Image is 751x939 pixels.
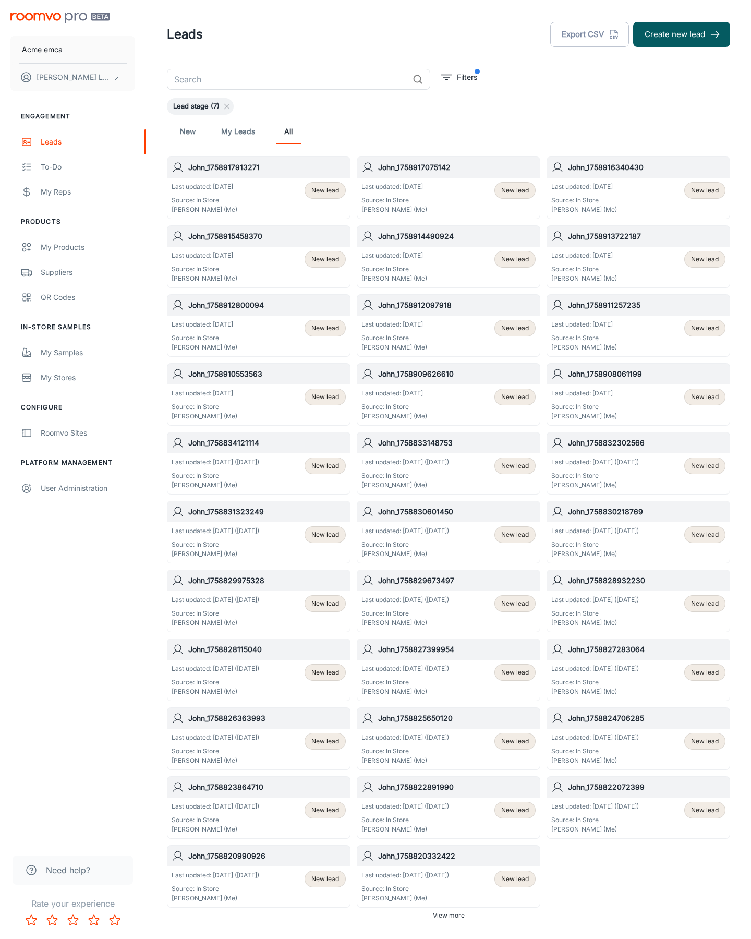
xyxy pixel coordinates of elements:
p: [PERSON_NAME] (Me) [551,549,639,559]
h6: John_1758825650120 [378,713,536,724]
p: [PERSON_NAME] (Me) [172,274,237,283]
div: My Stores [41,372,135,383]
p: Source: In Store [361,815,449,825]
h6: John_1758828115040 [188,644,346,655]
p: [PERSON_NAME] (Me) [361,756,449,765]
p: [PERSON_NAME] (Me) [172,549,259,559]
h6: John_1758908061199 [568,368,725,380]
p: [PERSON_NAME] (Me) [172,687,259,696]
p: Source: In Store [551,402,617,412]
p: [PERSON_NAME] (Me) [172,825,259,834]
p: [PERSON_NAME] (Me) [172,618,259,628]
div: My Reps [41,186,135,198]
a: John_1758830218769Last updated: [DATE] ([DATE])Source: In Store[PERSON_NAME] (Me)New lead [547,501,730,563]
button: [PERSON_NAME] Leaptools [10,64,135,91]
p: [PERSON_NAME] (Me) [172,480,259,490]
p: [PERSON_NAME] (Me) [551,756,639,765]
span: New lead [311,874,339,884]
div: To-do [41,161,135,173]
h6: John_1758826363993 [188,713,346,724]
h6: John_1758829975328 [188,575,346,586]
span: New lead [311,599,339,608]
h6: John_1758822891990 [378,781,536,793]
button: Rate 2 star [42,910,63,931]
p: Last updated: [DATE] ([DATE]) [551,802,639,811]
div: My Samples [41,347,135,358]
p: Rate your experience [8,897,137,910]
h6: John_1758910553563 [188,368,346,380]
p: [PERSON_NAME] (Me) [361,274,427,283]
p: [PERSON_NAME] (Me) [551,687,639,696]
p: Last updated: [DATE] ([DATE]) [361,802,449,811]
p: [PERSON_NAME] (Me) [361,343,427,352]
span: New lead [501,392,529,402]
a: John_1758829673497Last updated: [DATE] ([DATE])Source: In Store[PERSON_NAME] (Me)New lead [357,570,540,632]
p: Last updated: [DATE] [361,251,427,260]
p: Source: In Store [361,884,449,894]
span: New lead [691,323,719,333]
span: New lead [501,599,529,608]
span: New lead [501,737,529,746]
a: All [276,119,301,144]
span: New lead [691,599,719,608]
a: John_1758825650120Last updated: [DATE] ([DATE])Source: In Store[PERSON_NAME] (Me)New lead [357,707,540,770]
p: Last updated: [DATE] ([DATE]) [172,458,259,467]
a: John_1758909626610Last updated: [DATE]Source: In Store[PERSON_NAME] (Me)New lead [357,363,540,426]
button: Rate 3 star [63,910,83,931]
p: Last updated: [DATE] [551,320,617,329]
p: Source: In Store [551,609,639,618]
p: Last updated: [DATE] ([DATE]) [361,664,449,673]
p: Last updated: [DATE] ([DATE]) [551,458,639,467]
span: New lead [501,323,529,333]
p: Last updated: [DATE] ([DATE]) [361,871,449,880]
p: Last updated: [DATE] ([DATE]) [361,458,449,467]
p: Last updated: [DATE] ([DATE]) [172,802,259,811]
p: Source: In Store [172,333,237,343]
p: [PERSON_NAME] (Me) [551,274,617,283]
h6: John_1758915458370 [188,231,346,242]
a: John_1758822072399Last updated: [DATE] ([DATE])Source: In Store[PERSON_NAME] (Me)New lead [547,776,730,839]
p: Source: In Store [551,540,639,549]
a: John_1758916340430Last updated: [DATE]Source: In Store[PERSON_NAME] (Me)New lead [547,156,730,219]
p: Source: In Store [551,471,639,480]
span: View more [433,911,465,920]
h6: John_1758917913271 [188,162,346,173]
p: [PERSON_NAME] (Me) [361,480,449,490]
a: John_1758832302566Last updated: [DATE] ([DATE])Source: In Store[PERSON_NAME] (Me)New lead [547,432,730,495]
p: Last updated: [DATE] ([DATE]) [172,664,259,673]
h1: Leads [167,25,203,44]
h6: John_1758827283064 [568,644,725,655]
p: Last updated: [DATE] ([DATE]) [172,733,259,742]
p: [PERSON_NAME] (Me) [172,894,259,903]
p: [PERSON_NAME] (Me) [551,343,617,352]
p: Last updated: [DATE] ([DATE]) [361,733,449,742]
a: John_1758829975328Last updated: [DATE] ([DATE])Source: In Store[PERSON_NAME] (Me)New lead [167,570,350,632]
div: Roomvo Sites [41,427,135,439]
a: John_1758830601450Last updated: [DATE] ([DATE])Source: In Store[PERSON_NAME] (Me)New lead [357,501,540,563]
button: Rate 5 star [104,910,125,931]
span: Need help? [46,864,90,876]
a: John_1758828115040Last updated: [DATE] ([DATE])Source: In Store[PERSON_NAME] (Me)New lead [167,639,350,701]
button: Rate 4 star [83,910,104,931]
p: Last updated: [DATE] ([DATE]) [172,871,259,880]
p: [PERSON_NAME] (Me) [361,205,427,214]
span: New lead [691,805,719,815]
a: John_1758827399954Last updated: [DATE] ([DATE])Source: In Store[PERSON_NAME] (Me)New lead [357,639,540,701]
p: [PERSON_NAME] (Me) [172,412,237,421]
span: New lead [691,737,719,746]
span: New lead [501,255,529,264]
button: Rate 1 star [21,910,42,931]
p: [PERSON_NAME] (Me) [361,687,449,696]
button: filter [439,69,480,86]
h6: John_1758828932230 [568,575,725,586]
p: Last updated: [DATE] [361,182,427,191]
span: New lead [691,530,719,539]
a: John_1758828932230Last updated: [DATE] ([DATE])Source: In Store[PERSON_NAME] (Me)New lead [547,570,730,632]
p: Source: In Store [172,678,259,687]
a: John_1758823864710Last updated: [DATE] ([DATE])Source: In Store[PERSON_NAME] (Me)New lead [167,776,350,839]
span: New lead [311,530,339,539]
span: New lead [311,737,339,746]
p: Last updated: [DATE] [551,182,617,191]
h6: John_1758912097918 [378,299,536,311]
h6: John_1758832302566 [568,437,725,449]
